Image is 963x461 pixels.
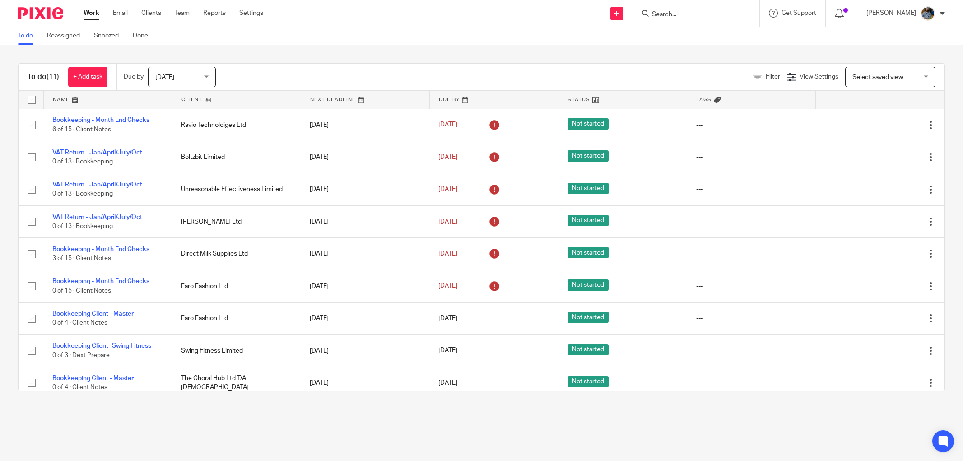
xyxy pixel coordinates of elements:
[696,282,807,291] div: ---
[52,246,149,252] a: Bookkeeping - Month End Checks
[696,121,807,130] div: ---
[113,9,128,18] a: Email
[52,375,134,382] a: Bookkeeping Client - Master
[172,173,301,205] td: Unreasonable Effectiveness Limited
[921,6,935,21] img: Jaskaran%20Singh.jpeg
[301,335,429,367] td: [DATE]
[568,376,609,387] span: Not started
[52,214,142,220] a: VAT Return - Jan/April/July/Oct
[124,72,144,81] p: Due by
[568,344,609,355] span: Not started
[301,173,429,205] td: [DATE]
[438,283,457,289] span: [DATE]
[438,154,457,160] span: [DATE]
[52,288,111,294] span: 0 of 15 · Client Notes
[172,238,301,270] td: Direct Milk Supplies Ltd
[52,191,113,197] span: 0 of 13 · Bookkeeping
[301,205,429,237] td: [DATE]
[568,150,609,162] span: Not started
[568,312,609,323] span: Not started
[47,27,87,45] a: Reassigned
[696,378,807,387] div: ---
[568,183,609,194] span: Not started
[172,335,301,367] td: Swing Fitness Limited
[18,27,40,45] a: To do
[438,186,457,192] span: [DATE]
[696,153,807,162] div: ---
[52,158,113,165] span: 0 of 13 · Bookkeeping
[52,320,107,326] span: 0 of 4 · Client Notes
[28,72,59,82] h1: To do
[568,118,609,130] span: Not started
[172,270,301,302] td: Faro Fashion Ltd
[141,9,161,18] a: Clients
[438,348,457,354] span: [DATE]
[651,11,732,19] input: Search
[696,185,807,194] div: ---
[52,343,151,349] a: Bookkeeping Client -Swing Fitness
[52,182,142,188] a: VAT Return - Jan/April/July/Oct
[68,67,107,87] a: + Add task
[438,315,457,321] span: [DATE]
[52,352,110,359] span: 0 of 3 · Dext Prepare
[301,303,429,335] td: [DATE]
[172,367,301,399] td: The Choral Hub Ltd T/A [DEMOGRAPHIC_DATA]
[175,9,190,18] a: Team
[52,256,111,262] span: 3 of 15 · Client Notes
[52,384,107,391] span: 0 of 4 · Client Notes
[133,27,155,45] a: Done
[438,219,457,225] span: [DATE]
[172,303,301,335] td: Faro Fashion Ltd
[52,117,149,123] a: Bookkeeping - Month End Checks
[568,247,609,258] span: Not started
[696,249,807,258] div: ---
[696,217,807,226] div: ---
[438,251,457,257] span: [DATE]
[52,278,149,284] a: Bookkeeping - Month End Checks
[782,10,816,16] span: Get Support
[568,279,609,291] span: Not started
[239,9,263,18] a: Settings
[52,223,113,229] span: 0 of 13 · Bookkeeping
[47,73,59,80] span: (11)
[52,149,142,156] a: VAT Return - Jan/April/July/Oct
[52,311,134,317] a: Bookkeeping Client - Master
[696,346,807,355] div: ---
[301,109,429,141] td: [DATE]
[800,74,838,80] span: View Settings
[301,141,429,173] td: [DATE]
[172,141,301,173] td: Boltzbit Limited
[94,27,126,45] a: Snoozed
[172,205,301,237] td: [PERSON_NAME] Ltd
[52,126,111,133] span: 6 of 15 · Client Notes
[866,9,916,18] p: [PERSON_NAME]
[696,97,712,102] span: Tags
[301,238,429,270] td: [DATE]
[301,367,429,399] td: [DATE]
[84,9,99,18] a: Work
[18,7,63,19] img: Pixie
[696,314,807,323] div: ---
[438,122,457,128] span: [DATE]
[155,74,174,80] span: [DATE]
[438,380,457,386] span: [DATE]
[301,270,429,302] td: [DATE]
[568,215,609,226] span: Not started
[766,74,780,80] span: Filter
[203,9,226,18] a: Reports
[172,109,301,141] td: Ravio Technoloiges Ltd
[852,74,903,80] span: Select saved view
